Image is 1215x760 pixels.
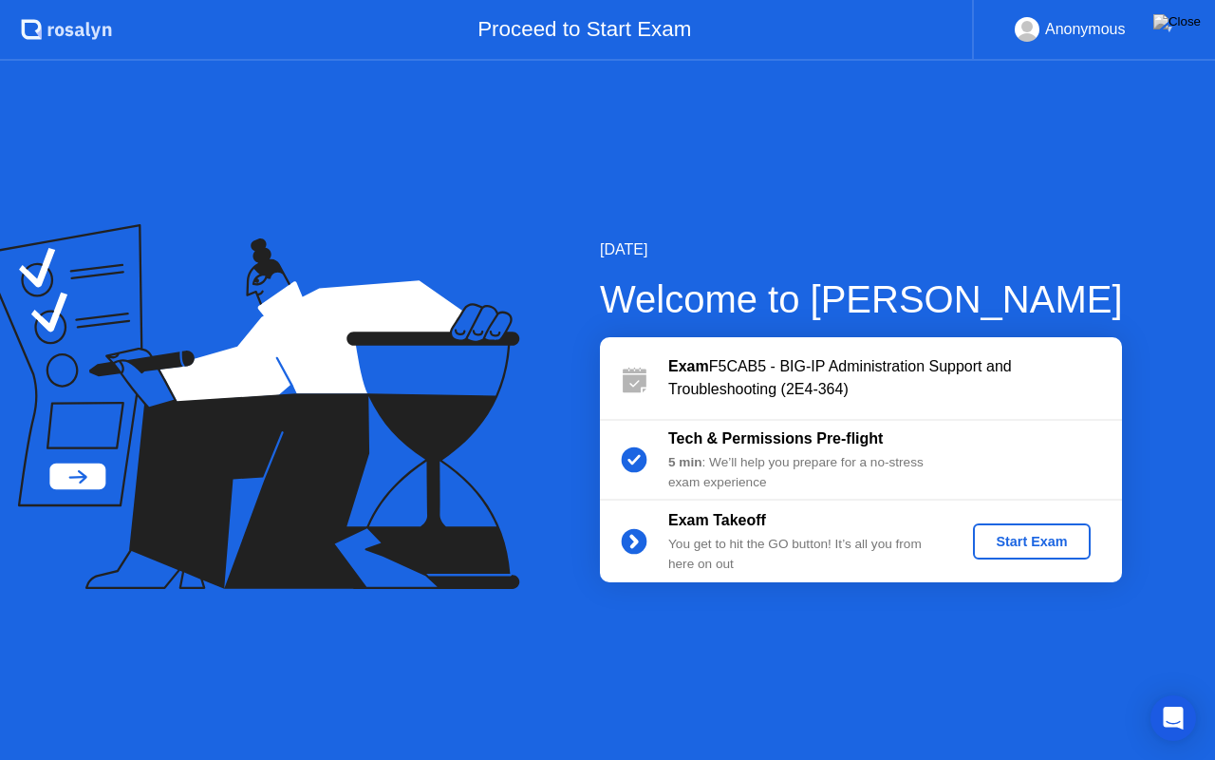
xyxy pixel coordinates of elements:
[1150,695,1196,741] div: Open Intercom Messenger
[668,512,766,528] b: Exam Takeoff
[668,355,1122,401] div: F5CAB5 - BIG-IP Administration Support and Troubleshooting (2E4-364)
[668,455,702,469] b: 5 min
[668,358,709,374] b: Exam
[1045,17,1126,42] div: Anonymous
[1153,14,1201,29] img: Close
[981,534,1082,549] div: Start Exam
[600,271,1123,328] div: Welcome to [PERSON_NAME]
[668,430,883,446] b: Tech & Permissions Pre-flight
[600,238,1123,261] div: [DATE]
[668,453,942,492] div: : We’ll help you prepare for a no-stress exam experience
[973,523,1090,560] button: Start Exam
[668,535,942,574] div: You get to hit the GO button! It’s all you from here on out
